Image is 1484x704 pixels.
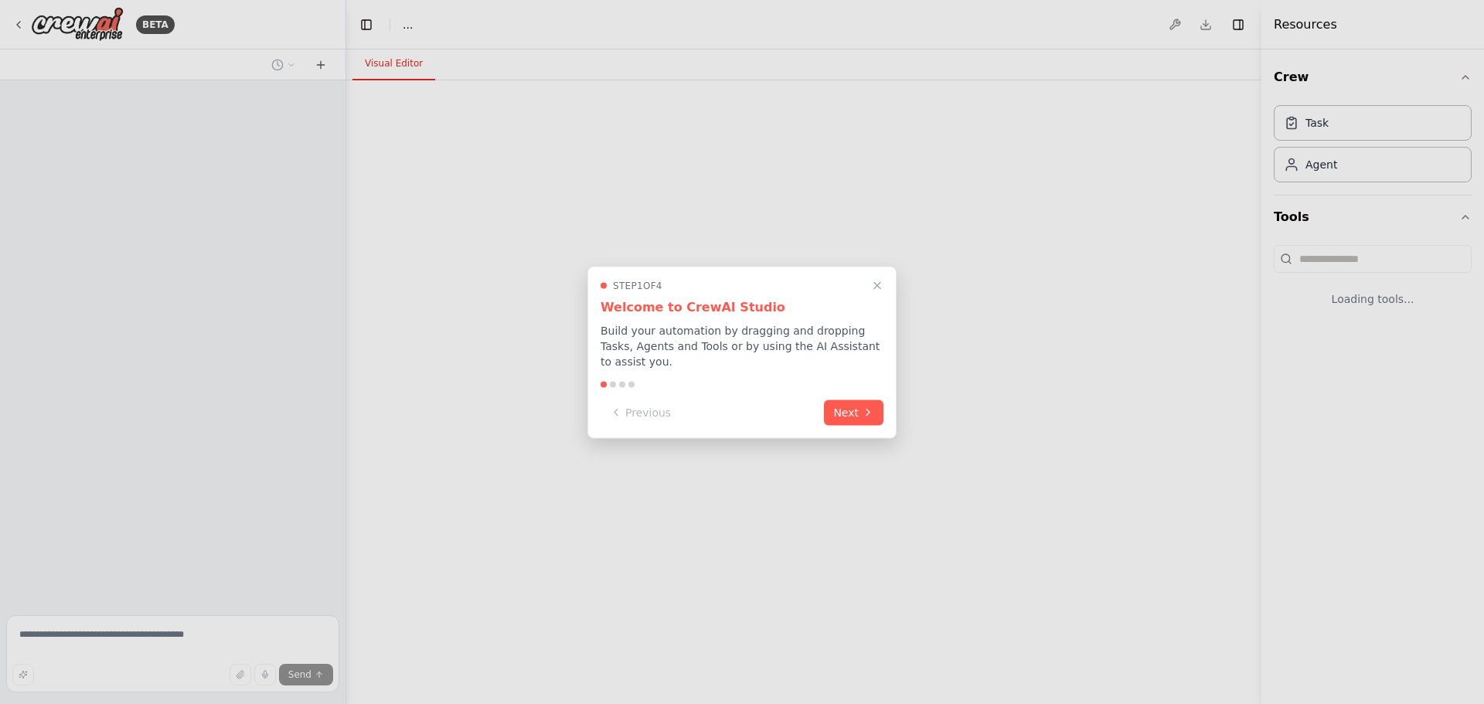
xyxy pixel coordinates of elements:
button: Next [824,400,883,425]
button: Hide left sidebar [356,14,377,36]
span: Step 1 of 4 [613,279,662,291]
button: Close walkthrough [868,276,887,294]
p: Build your automation by dragging and dropping Tasks, Agents and Tools or by using the AI Assista... [601,322,883,369]
button: Previous [601,400,680,425]
h3: Welcome to CrewAI Studio [601,298,883,316]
